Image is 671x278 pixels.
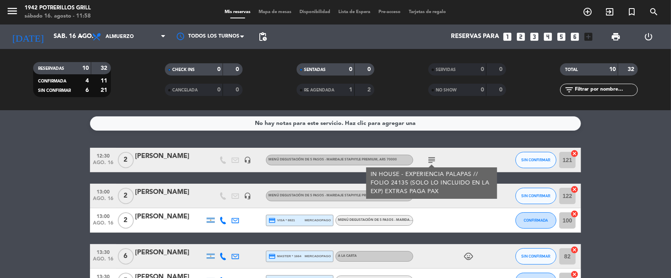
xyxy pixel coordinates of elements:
span: visa * 8821 [268,217,295,224]
span: master * 1664 [268,253,302,260]
input: Filtrar por nombre... [574,85,637,94]
strong: 0 [236,67,241,72]
i: arrow_drop_down [76,32,86,42]
strong: 0 [349,67,352,72]
i: looks_6 [570,31,581,42]
i: child_care [464,251,473,261]
span: SIN CONFIRMAR [522,158,551,162]
div: [PERSON_NAME] [135,247,205,258]
span: CONFIRMADA [524,218,548,222]
span: pending_actions [258,32,268,42]
i: power_settings_new [644,32,653,42]
strong: 6 [86,87,89,93]
strong: 32 [101,65,109,71]
div: No hay notas para este servicio. Haz clic para agregar una [255,119,416,128]
i: exit_to_app [605,7,615,17]
span: mercadopago [305,254,331,259]
span: SIN CONFIRMAR [522,193,551,198]
strong: 10 [82,65,89,71]
strong: 0 [500,67,504,72]
button: SIN CONFIRMAR [516,152,556,168]
span: Disponibilidad [296,10,335,14]
span: CONFIRMADA [38,79,66,83]
span: 13:00 [93,211,113,220]
span: Menú degustación de 5 pasos - Maridaje Staphyle Premium [338,218,447,222]
i: turned_in_not [627,7,637,17]
strong: 10 [609,67,616,72]
i: search [649,7,659,17]
button: SIN CONFIRMAR [516,188,556,204]
i: filter_list [564,85,574,95]
span: Almuerzo [106,34,134,40]
div: LOG OUT [632,24,665,49]
i: looks_3 [529,31,540,42]
i: headset_mic [244,192,251,200]
span: Menú degustación de 5 pasos - Maridaje Staphyle Premium [268,158,397,161]
span: Pre-acceso [375,10,405,14]
i: add_circle_outline [583,7,592,17]
i: credit_card [268,253,276,260]
span: mercadopago [305,218,331,223]
span: SERVIDAS [436,68,456,72]
span: Mapa de mesas [255,10,296,14]
span: 13:30 [93,247,113,256]
i: [DATE] [6,28,50,46]
div: 1942 Potrerillos Grill [25,4,91,12]
button: CONFIRMADA [516,212,556,229]
span: 2 [118,212,134,229]
i: cancel [570,210,579,218]
span: TOTAL [565,68,578,72]
i: menu [6,5,18,17]
i: looks_4 [543,31,554,42]
i: cancel [570,149,579,158]
strong: 0 [481,87,484,93]
span: SENTADAS [304,68,326,72]
i: credit_card [268,217,276,224]
i: subject [427,155,437,165]
strong: 0 [236,87,241,93]
div: [PERSON_NAME] [135,211,205,222]
i: cancel [570,246,579,254]
i: looks_5 [556,31,567,42]
div: [PERSON_NAME] [135,151,205,162]
span: Menú degustación de 5 pasos - Maridaje Staphyle Premium [268,194,397,197]
span: ago. 16 [93,196,113,205]
strong: 0 [217,67,221,72]
strong: 32 [628,67,636,72]
strong: 2 [368,87,373,93]
span: Lista de Espera [335,10,375,14]
span: NO SHOW [436,88,457,92]
span: 2 [118,152,134,168]
i: looks_one [502,31,513,42]
strong: 0 [481,67,484,72]
span: RE AGENDADA [304,88,334,92]
span: print [611,32,621,42]
span: CANCELADA [172,88,198,92]
span: A LA CARTA [338,254,357,258]
div: IN HOUSE - EXPERIENCIA PALAPAS // FOLIO 24135 (SOLO LO INCLUIDO EN LA EXP) EXTRAS PAGA PAX [371,170,493,196]
span: , ARS 70000 [378,158,397,161]
span: ago. 16 [93,220,113,230]
strong: 4 [86,78,89,84]
span: RESERVADAS [38,67,64,71]
span: 13:00 [93,187,113,196]
button: menu [6,5,18,20]
span: SIN CONFIRMAR [522,254,551,258]
strong: 21 [101,87,109,93]
span: Mis reservas [221,10,255,14]
span: Reservas para [451,33,500,40]
i: cancel [570,185,579,193]
strong: 1 [349,87,352,93]
div: [PERSON_NAME] [135,187,205,198]
i: looks_two [516,31,527,42]
span: ago. 16 [93,256,113,266]
span: 6 [118,248,134,265]
strong: 11 [101,78,109,84]
strong: 0 [217,87,221,93]
strong: 0 [500,87,504,93]
span: ago. 16 [93,160,113,169]
span: Tarjetas de regalo [405,10,450,14]
span: SIN CONFIRMAR [38,89,71,93]
span: 12:30 [93,151,113,160]
div: sábado 16. agosto - 11:58 [25,12,91,20]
